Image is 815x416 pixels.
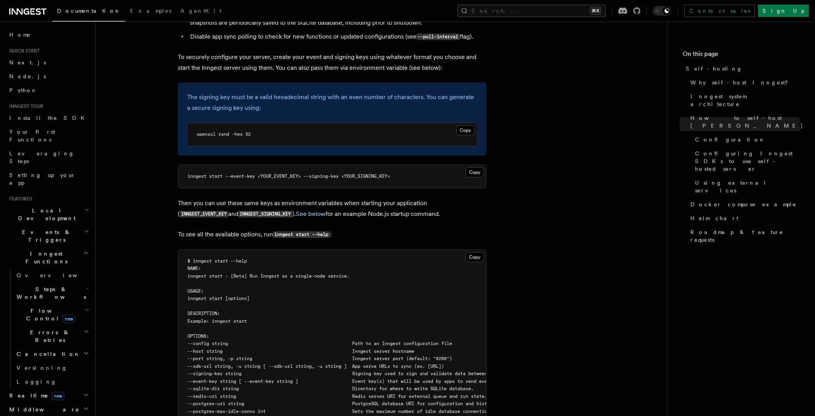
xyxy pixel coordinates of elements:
[683,62,800,76] a: Self-hosting
[690,114,803,130] span: How to self-host [PERSON_NAME]
[6,204,91,225] button: Local Development
[683,49,800,62] h4: On this page
[187,333,209,339] span: OPTIONS:
[6,56,91,69] a: Next.js
[684,5,755,17] a: Contact sales
[13,325,91,347] button: Errors & Retries
[13,350,80,358] span: Cancellation
[187,311,220,316] span: DESCRIPTION:
[6,228,84,244] span: Events & Triggers
[176,2,226,21] a: AgentKit
[687,76,800,89] a: Why self-host Inngest?
[417,34,460,40] code: --poll-interval
[187,288,204,294] span: USAGE:
[6,168,91,190] a: Setting up your app
[690,228,800,244] span: Roadmap & feature requests
[690,214,738,222] span: Helm chart
[687,211,800,225] a: Helm chart
[9,31,31,39] span: Home
[9,73,46,79] span: Node.js
[9,172,76,186] span: Setting up your app
[187,318,247,324] span: Example: inngest start
[125,2,176,21] a: Examples
[686,65,742,72] span: Self-hosting
[13,328,84,344] span: Errors & Retries
[13,282,91,304] button: Steps & Workflows
[178,198,486,220] p: Then you can use these same keys as environment variables when starting your application ( and )....
[6,406,79,413] span: Middleware
[9,129,55,143] span: Your first Functions
[17,272,96,278] span: Overview
[6,389,91,403] button: Realtimenew
[13,347,91,361] button: Cancellation
[187,401,609,406] span: --postgres-uri string PostgreSQL database URI for configuration and history persistence. Defaults...
[180,211,228,217] code: INNGEST_EVENT_KEY
[9,150,74,164] span: Leveraging Steps
[6,250,83,265] span: Inngest Functions
[6,125,91,147] a: Your first Functions
[6,147,91,168] a: Leveraging Steps
[692,147,800,176] a: Configuring Inngest SDKs to use self-hosted server
[690,93,800,108] span: Inngest system architecture
[758,5,809,17] a: Sign Up
[187,379,536,384] span: --event-key string [ --event-key string ] Event key(s) that will be used by apps to send events t...
[590,7,601,15] kbd: ⌘K
[187,341,452,346] span: --config string Path to an Inngest configuration file
[187,258,247,264] span: $ inngest start --help
[456,125,474,135] button: Copy
[178,52,486,73] p: To securely configure your server, create your event and signing keys using whatever format you c...
[695,150,800,173] span: Configuring Inngest SDKs to use self-hosted server
[687,89,800,111] a: Inngest system architecture
[197,131,251,137] span: openssl rand -hex 32
[653,6,672,15] button: Toggle dark mode
[6,69,91,83] a: Node.js
[187,394,711,399] span: --redis-uri string Redis server URI for external queue and run state. Defaults to self-contained,...
[17,365,67,371] span: Versioning
[188,31,486,42] li: Disable app sync polling to check for new functions or updated configurations (see flag).
[187,349,414,354] span: --host string Inngest server hostname
[690,200,796,208] span: Docker compose example
[692,133,800,147] a: Configuration
[6,28,91,42] a: Home
[690,79,793,86] span: Why self-host Inngest?
[17,379,57,385] span: Logging
[52,392,64,400] span: new
[181,8,221,14] span: AgentKit
[62,315,75,323] span: new
[6,111,91,125] a: Install the SDK
[52,2,125,22] a: Documentation
[13,304,91,325] button: Flow Controlnew
[6,103,43,109] span: Inngest tour
[187,356,452,361] span: --port string, -p string Inngest server port (default: "8288")
[695,136,765,143] span: Configuration
[466,252,484,262] button: Copy
[296,210,326,217] a: See below
[6,225,91,247] button: Events & Triggers
[187,92,477,113] p: The signing key must be a valid hexadecimal string with an even number of characters. You can gen...
[13,285,86,301] span: Steps & Workflows
[692,176,800,197] a: Using external services
[187,364,444,369] span: --sdk-url string, -u string [ --sdk-url string, -u string ] App serve URLs to sync (ex. [URL])
[695,179,800,194] span: Using external services
[687,225,800,247] a: Roadmap & feature requests
[13,268,91,282] a: Overview
[238,211,292,217] code: INNGEST_SIGNING_KEY
[6,268,91,389] div: Inngest Functions
[6,196,32,202] span: Features
[6,247,91,268] button: Inngest Functions
[187,409,625,414] span: --postgres-max-idle-conns int Sets the maximum number of idle database connections in the Postgre...
[457,5,606,17] button: Search...⌘K
[9,87,37,93] span: Python
[178,229,486,240] p: To see all the available options, run :
[6,83,91,97] a: Python
[57,8,121,14] span: Documentation
[6,48,40,54] span: Quick start
[130,8,171,14] span: Examples
[466,167,484,177] button: Copy
[13,375,91,389] a: Logging
[13,361,91,375] a: Versioning
[13,307,85,322] span: Flow Control
[187,296,250,301] span: inngest start [options]
[187,273,349,279] span: inngest start - [Beta] Run Inngest as a single-node service.
[687,197,800,211] a: Docker compose example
